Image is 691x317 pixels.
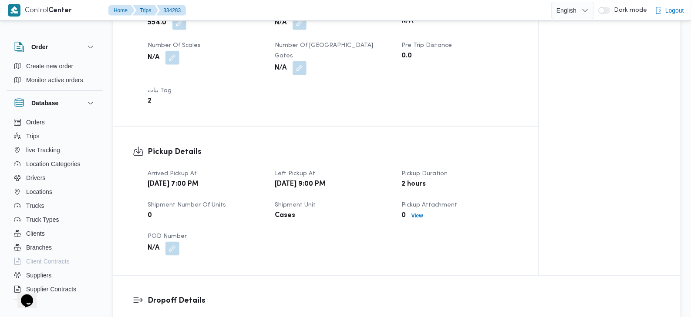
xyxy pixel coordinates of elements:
span: Locations [26,187,52,197]
span: Arrived Pickup At [148,171,197,177]
b: [DATE] 9:00 PM [275,179,326,190]
span: Devices [26,298,48,308]
img: X8yXhbKr1z7QwAAAABJRU5ErkJggg== [8,4,20,17]
span: Trucks [26,200,44,211]
button: Client Contracts [10,254,99,268]
span: Number of Scales [148,43,201,48]
span: Left Pickup At [275,171,315,177]
b: 0 [402,210,406,221]
span: Clients [26,228,45,239]
span: Number of [GEOGRAPHIC_DATA] Gates [275,43,373,59]
span: live Tracking [26,145,60,155]
b: 2 [148,96,152,107]
span: Trips [26,131,40,141]
b: 554.0 [148,18,166,28]
span: Shipment Number of Units [148,202,226,208]
button: Orders [10,115,99,129]
b: 2 hours [402,179,426,190]
button: Devices [10,296,99,310]
span: Truck Types [26,214,59,225]
h3: Database [31,98,58,108]
b: N/A [275,18,287,28]
button: Order [14,42,96,52]
b: Center [48,7,72,14]
b: [DATE] 7:00 PM [148,179,199,190]
button: Branches [10,240,99,254]
button: Trucks [10,199,99,213]
button: Suppliers [10,268,99,282]
span: Logout [665,5,684,16]
b: N/A [148,53,159,63]
button: View [408,210,427,221]
button: Database [14,98,96,108]
h3: Pickup Details [148,146,519,158]
h3: Order [31,42,48,52]
span: Monitor active orders [26,75,83,85]
span: Client Contracts [26,256,70,267]
span: Shipment Unit [275,202,316,208]
button: Home [108,5,135,16]
button: Clients [10,227,99,240]
span: Drivers [26,173,45,183]
div: Database [7,115,103,304]
b: Cases [275,210,295,221]
span: Pickup Attachment [402,202,458,208]
button: Drivers [10,171,99,185]
span: Dark mode [610,7,647,14]
span: Branches [26,242,52,253]
h3: Dropoff Details [148,295,661,307]
button: live Tracking [10,143,99,157]
button: 334283 [156,5,186,16]
span: POD Number [148,234,187,239]
span: Orders [26,117,45,127]
span: Location Categories [26,159,81,169]
button: Trips [10,129,99,143]
iframe: chat widget [9,282,37,308]
div: Order [7,59,103,90]
span: Pre Trip Distance [402,43,452,48]
button: Truck Types [10,213,99,227]
button: Monitor active orders [10,73,99,87]
b: 0.0 [402,51,412,61]
button: Trips [133,5,158,16]
button: Logout [651,2,688,19]
button: Location Categories [10,157,99,171]
b: N/A [402,16,414,27]
span: Create new order [26,61,73,71]
button: Supplier Contracts [10,282,99,296]
span: Pickup Duration [402,171,448,177]
span: Suppliers [26,270,51,280]
span: Supplier Contracts [26,284,76,294]
button: Locations [10,185,99,199]
span: بيات Tag [148,88,172,93]
b: View [411,213,423,219]
b: N/A [275,63,287,73]
b: 0 [148,210,152,221]
b: N/A [148,244,159,254]
button: Create new order [10,59,99,73]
